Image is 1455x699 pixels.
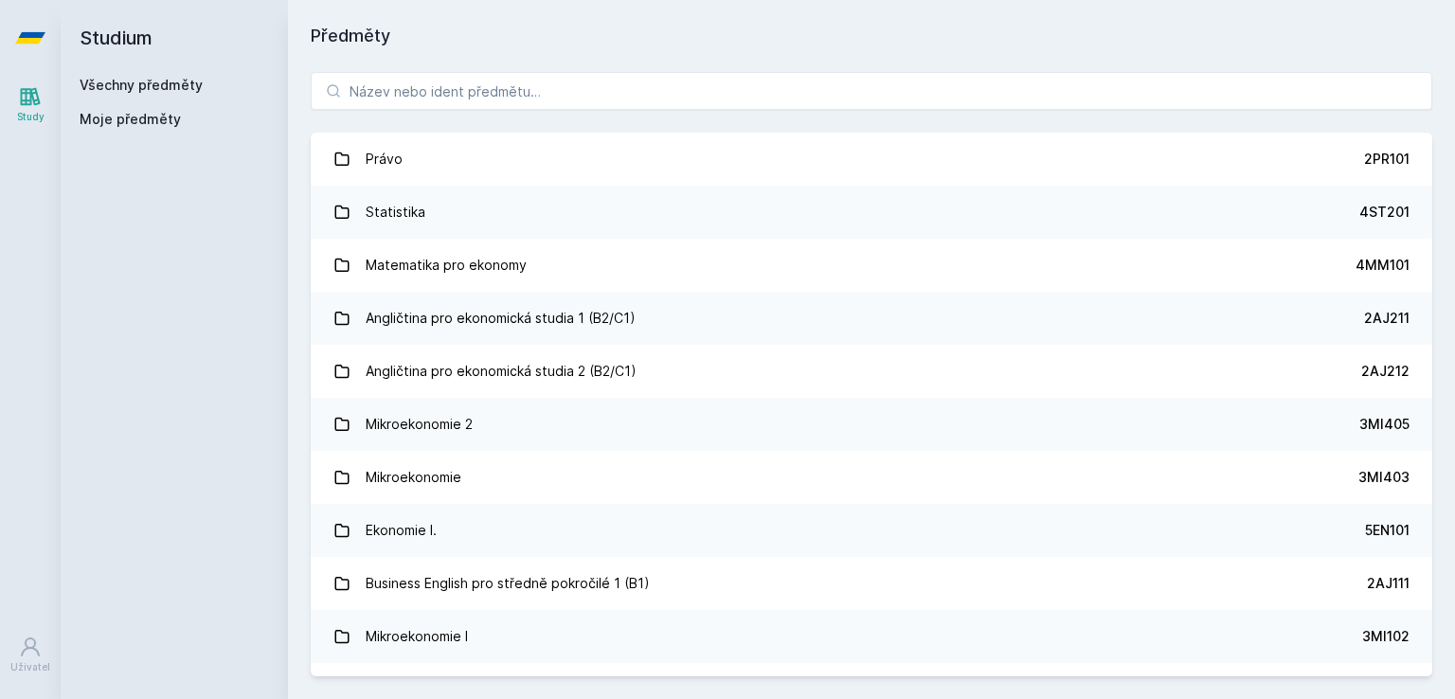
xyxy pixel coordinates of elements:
[1364,309,1410,328] div: 2AJ211
[366,618,468,655] div: Mikroekonomie I
[311,72,1432,110] input: Název nebo ident předmětu…
[311,610,1432,663] a: Mikroekonomie I 3MI102
[366,511,437,549] div: Ekonomie I.
[366,140,403,178] div: Právo
[311,345,1432,398] a: Angličtina pro ekonomická studia 2 (B2/C1) 2AJ212
[4,626,57,684] a: Uživatel
[311,292,1432,345] a: Angličtina pro ekonomická studia 1 (B2/C1) 2AJ211
[311,239,1432,292] a: Matematika pro ekonomy 4MM101
[1359,203,1410,222] div: 4ST201
[1358,468,1410,487] div: 3MI403
[17,110,45,124] div: Study
[366,458,461,496] div: Mikroekonomie
[366,246,527,284] div: Matematika pro ekonomy
[311,451,1432,504] a: Mikroekonomie 3MI403
[311,398,1432,451] a: Mikroekonomie 2 3MI405
[311,133,1432,186] a: Právo 2PR101
[311,504,1432,557] a: Ekonomie I. 5EN101
[366,299,636,337] div: Angličtina pro ekonomická studia 1 (B2/C1)
[1362,627,1410,646] div: 3MI102
[366,405,473,443] div: Mikroekonomie 2
[366,565,650,602] div: Business English pro středně pokročilé 1 (B1)
[366,352,637,390] div: Angličtina pro ekonomická studia 2 (B2/C1)
[10,660,50,674] div: Uživatel
[1356,256,1410,275] div: 4MM101
[80,110,181,129] span: Moje předměty
[1364,150,1410,169] div: 2PR101
[4,76,57,134] a: Study
[1365,521,1410,540] div: 5EN101
[311,557,1432,610] a: Business English pro středně pokročilé 1 (B1) 2AJ111
[1367,574,1410,593] div: 2AJ111
[311,23,1432,49] h1: Předměty
[80,77,203,93] a: Všechny předměty
[1359,415,1410,434] div: 3MI405
[311,186,1432,239] a: Statistika 4ST201
[1361,362,1410,381] div: 2AJ212
[366,193,425,231] div: Statistika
